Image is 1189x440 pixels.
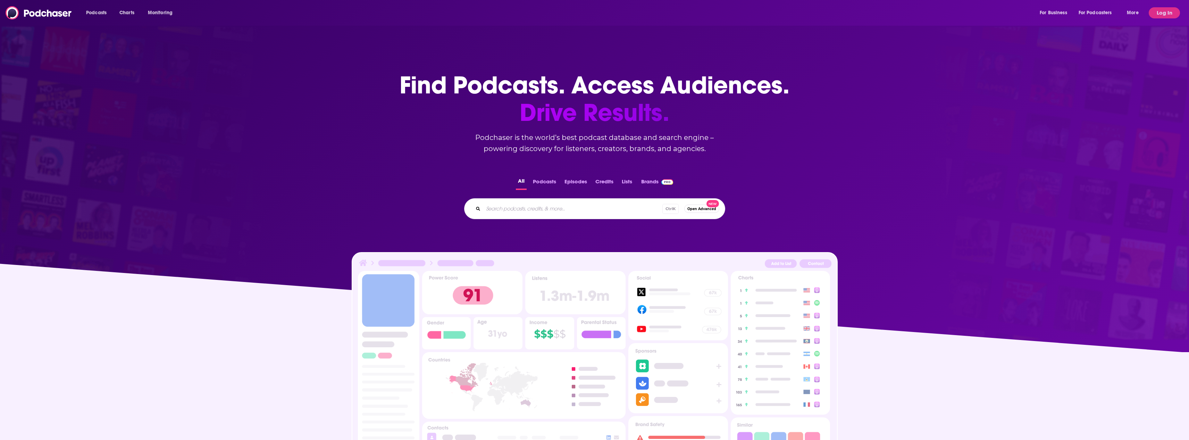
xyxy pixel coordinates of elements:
[148,8,173,18] span: Monitoring
[525,271,626,314] img: Podcast Insights Listens
[86,8,107,18] span: Podcasts
[531,176,558,190] button: Podcasts
[400,99,789,126] span: Drive Results.
[731,271,830,415] img: Podcast Insights Charts
[119,8,134,18] span: Charts
[516,176,527,190] button: All
[687,207,716,211] span: Open Advanced
[525,317,574,349] img: Podcast Insights Income
[464,198,725,219] div: Search podcasts, credits, & more...
[456,132,734,154] h2: Podchaser is the world’s best podcast database and search engine – powering discovery for listene...
[1122,7,1147,18] button: open menu
[684,205,719,213] button: Open AdvancedNew
[1040,8,1067,18] span: For Business
[593,176,616,190] button: Credits
[81,7,116,18] button: open menu
[661,179,673,185] img: Podchaser Pro
[422,317,471,349] img: Podcast Insights Gender
[422,352,626,418] img: Podcast Insights Countries
[628,343,728,413] img: Podcast Sponsors
[400,72,789,126] h1: Find Podcasts. Access Audiences.
[1149,7,1180,18] button: Log In
[1079,8,1112,18] span: For Podcasters
[620,176,634,190] button: Lists
[562,176,589,190] button: Episodes
[706,200,719,207] span: New
[483,203,662,214] input: Search podcasts, credits, & more...
[115,7,139,18] a: Charts
[1074,7,1122,18] button: open menu
[422,271,522,314] img: Podcast Insights Power score
[358,258,831,271] img: Podcast Insights Header
[641,176,673,190] a: BrandsPodchaser Pro
[577,317,626,349] img: Podcast Insights Parental Status
[474,317,522,349] img: Podcast Insights Age
[6,6,72,19] img: Podchaser - Follow, Share and Rate Podcasts
[1035,7,1076,18] button: open menu
[628,271,728,340] img: Podcast Socials
[662,204,679,214] span: Ctrl K
[143,7,182,18] button: open menu
[1127,8,1139,18] span: More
